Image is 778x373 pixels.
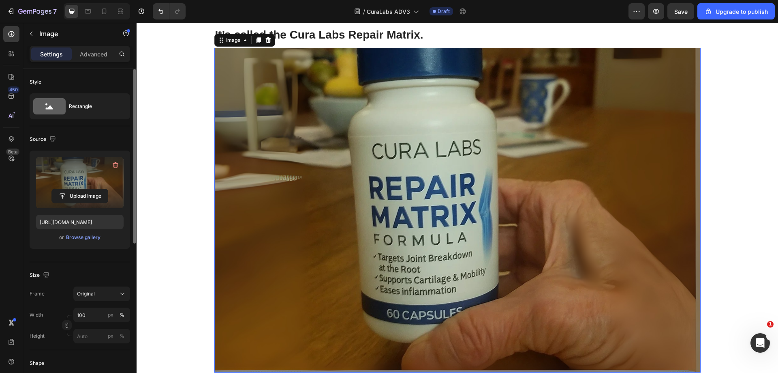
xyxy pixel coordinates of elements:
p: 7 [53,6,57,16]
button: px [117,331,127,341]
button: px [117,310,127,320]
button: Original [73,287,130,301]
input: https://example.com/image.jpg [36,215,124,229]
input: px% [73,329,130,343]
div: Source [30,134,58,145]
div: 450 [8,86,19,93]
span: / [363,7,365,16]
span: Original [77,290,95,298]
div: Upgrade to publish [704,7,768,16]
span: Draft [438,8,450,15]
span: Save [674,8,688,15]
p: Image [39,29,108,39]
p: Advanced [80,50,107,58]
button: Save [667,3,694,19]
div: % [120,332,124,340]
div: Beta [6,149,19,155]
label: Frame [30,290,45,298]
label: Width [30,311,43,319]
span: CuraLabs ADV3 [367,7,410,16]
div: Undo/Redo [153,3,186,19]
button: 7 [3,3,60,19]
button: Browse gallery [66,233,101,241]
button: Upload Image [51,189,108,203]
div: Shape [30,360,44,367]
iframe: Design area [137,23,778,373]
div: Size [30,270,51,281]
p: Settings [40,50,63,58]
iframe: Intercom live chat [750,333,770,353]
div: Style [30,78,41,86]
button: Upgrade to publish [697,3,775,19]
button: % [106,331,115,341]
div: px [108,332,113,340]
div: px [108,311,113,319]
label: Height [30,332,45,340]
span: 1 [767,321,774,328]
div: Browse gallery [66,234,100,241]
div: Rectangle [69,97,118,116]
div: % [120,311,124,319]
input: px% [73,308,130,322]
span: or [59,233,64,242]
button: % [106,310,115,320]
